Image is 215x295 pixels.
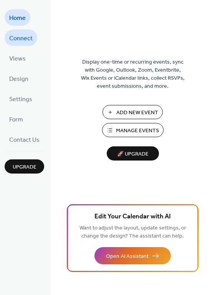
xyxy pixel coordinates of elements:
[13,163,36,171] span: Upgrade
[94,211,171,222] span: Edit Your Calendar with AI
[9,93,32,105] span: Settings
[111,149,154,159] span: 🚀 Upgrade
[9,73,28,85] span: Design
[5,111,28,127] a: Form
[103,105,163,119] button: Add New Event
[107,146,159,161] button: 🚀 Upgrade
[9,33,33,44] span: Connect
[5,159,44,174] button: Upgrade
[5,29,37,46] a: Connect
[5,50,30,66] a: Views
[102,123,164,137] button: Manage Events
[5,131,44,147] a: Contact Us
[116,127,159,135] span: Manage Events
[116,109,158,117] span: Add New Event
[9,114,23,126] span: Form
[94,247,171,264] button: Open AI Assistant
[5,90,37,107] a: Settings
[81,58,185,90] span: Display one-time or recurring events, sync with Google, Outlook, Zoom, Eventbrite, Wix Events or ...
[106,252,149,261] span: Open AI Assistant
[79,223,186,241] span: Want to adjust the layout, update settings, or change the design? The assistant can help.
[9,12,26,24] span: Home
[5,9,30,26] a: Home
[9,53,26,65] span: Views
[5,70,33,87] a: Design
[9,134,40,146] span: Contact Us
